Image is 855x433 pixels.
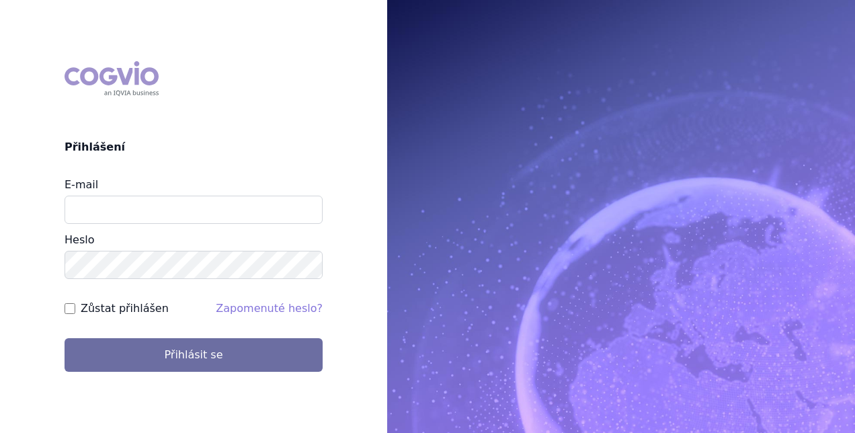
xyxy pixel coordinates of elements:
h2: Přihlášení [65,139,323,155]
div: COGVIO [65,61,159,96]
a: Zapomenuté heslo? [216,302,323,315]
label: Zůstat přihlášen [81,301,169,317]
button: Přihlásit se [65,338,323,372]
label: E-mail [65,178,98,191]
label: Heslo [65,233,94,246]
